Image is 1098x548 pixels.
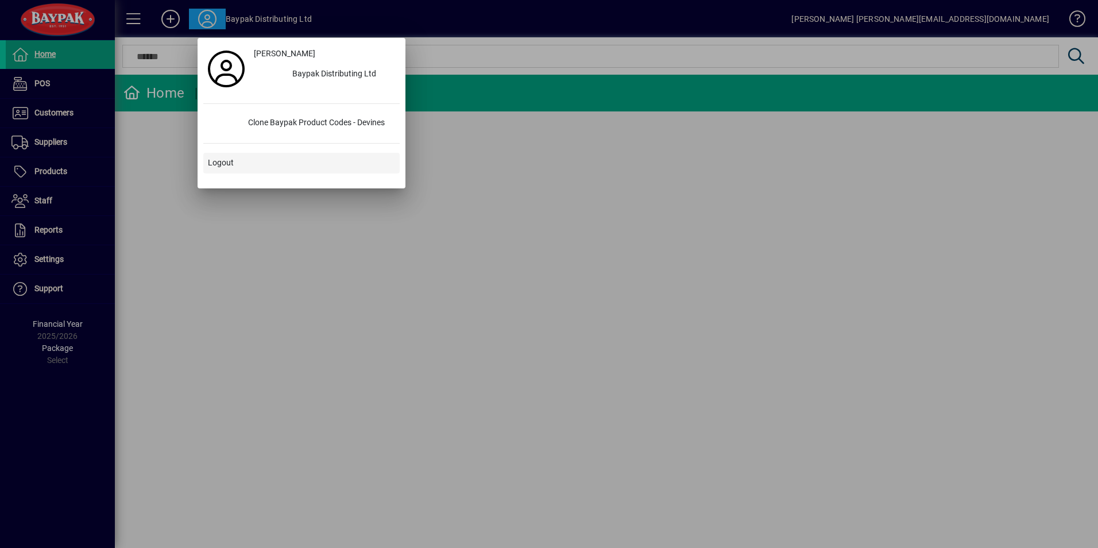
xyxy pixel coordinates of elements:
[203,113,400,134] button: Clone Baypak Product Codes - Devines
[254,48,315,60] span: [PERSON_NAME]
[203,153,400,173] button: Logout
[249,64,400,85] button: Baypak Distributing Ltd
[249,44,400,64] a: [PERSON_NAME]
[208,157,234,169] span: Logout
[283,64,400,85] div: Baypak Distributing Ltd
[203,59,249,79] a: Profile
[239,113,400,134] div: Clone Baypak Product Codes - Devines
